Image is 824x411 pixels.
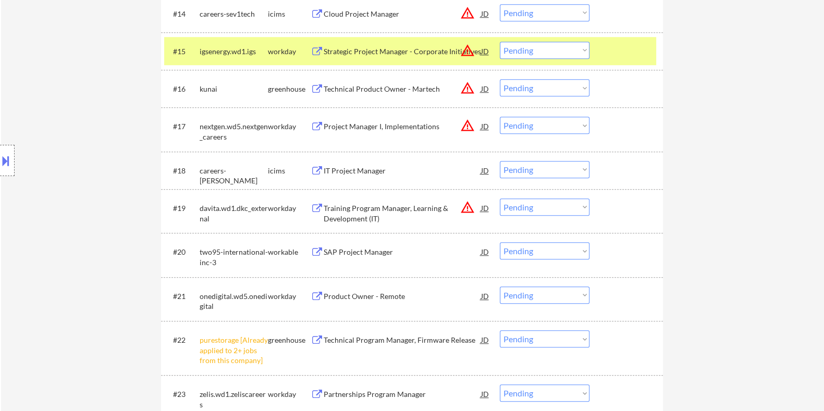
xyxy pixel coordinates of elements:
[267,84,310,94] div: greenhouse
[323,166,481,176] div: IT Project Manager
[479,198,490,217] div: JD
[479,242,490,261] div: JD
[199,203,267,223] div: davita.wd1.dkc_external
[479,79,490,98] div: JD
[173,335,191,345] div: #22
[323,121,481,132] div: Project Manager I, Implementations
[479,384,490,403] div: JD
[199,247,267,267] div: two95-international-inc-3
[199,389,267,409] div: zelis.wd1.zeliscareers
[460,81,474,95] button: warning_amber
[479,4,490,23] div: JD
[323,335,481,345] div: Technical Program Manager, Firmware Release
[173,389,191,400] div: #23
[267,291,310,302] div: workday
[323,46,481,57] div: Strategic Project Manager - Corporate Initiatives
[267,389,310,400] div: workday
[479,330,490,349] div: JD
[323,389,481,400] div: Partnerships Program Manager
[173,291,191,302] div: #21
[199,166,267,186] div: careers-[PERSON_NAME]
[199,121,267,142] div: nextgen.wd5.nextgen_careers
[323,247,481,257] div: SAP Project Manager
[323,9,481,19] div: Cloud Project Manager
[323,84,481,94] div: Technical Product Owner - Martech
[323,203,481,223] div: Training Program Manager, Learning & Development (IT)
[323,291,481,302] div: Product Owner - Remote
[199,291,267,312] div: onedigital.wd5.onedigital
[267,121,310,132] div: workday
[199,335,267,366] div: purestorage [Already applied to 2+ jobs from this company]
[479,42,490,60] div: JD
[460,43,474,58] button: warning_amber
[479,161,490,180] div: JD
[173,46,191,57] div: #15
[267,9,310,19] div: icims
[267,335,310,345] div: greenhouse
[460,118,474,133] button: warning_amber
[173,9,191,19] div: #14
[460,200,474,215] button: warning_amber
[267,166,310,176] div: icims
[199,84,267,94] div: kunai
[479,287,490,305] div: JD
[267,203,310,214] div: workday
[199,46,267,57] div: igsenergy.wd1.igs
[460,6,474,20] button: warning_amber
[479,117,490,135] div: JD
[267,247,310,257] div: workable
[267,46,310,57] div: workday
[199,9,267,19] div: careers-sev1tech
